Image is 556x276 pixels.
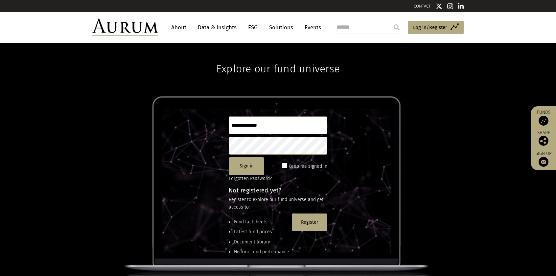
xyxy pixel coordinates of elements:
[234,238,289,246] li: Document library
[534,131,553,146] div: Share
[168,21,190,34] a: About
[534,110,553,126] a: Funds
[539,136,548,146] img: Share this post
[458,3,464,10] img: Linkedin icon
[234,248,289,256] li: Historic fund performance
[245,21,261,34] a: ESG
[539,116,548,126] img: Access Funds
[229,188,327,193] h4: Not registered yet?
[229,157,264,175] button: Sign in
[195,21,240,34] a: Data & Insights
[301,21,321,34] a: Events
[408,21,464,35] a: Log in/Register
[234,228,289,236] li: Latest fund prices
[234,218,289,226] li: Fund factsheets
[447,3,453,10] img: Instagram icon
[216,43,340,75] h1: Explore our fund universe
[534,151,553,167] a: Sign up
[289,163,327,170] label: Keep me signed in
[414,4,431,9] a: CONTACT
[92,18,158,36] img: Aurum
[292,213,327,231] button: Register
[436,3,442,10] img: Twitter icon
[539,157,548,167] img: Sign up to our newsletter
[229,176,272,181] a: Forgotten Password?
[229,196,327,211] p: Register to explore our fund universe and get access to:
[390,21,403,34] input: Submit
[413,23,447,31] span: Log in/Register
[266,21,296,34] a: Solutions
